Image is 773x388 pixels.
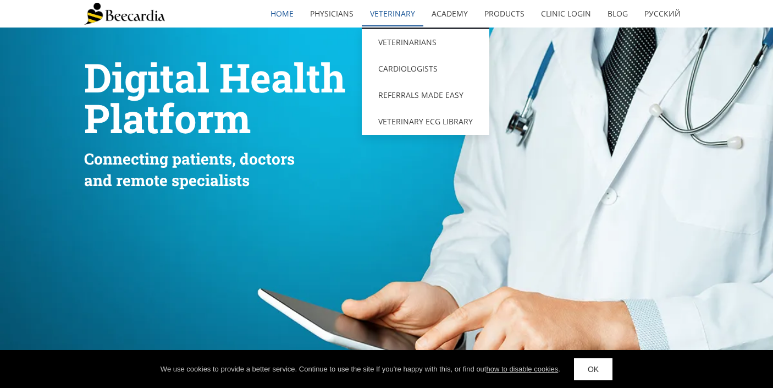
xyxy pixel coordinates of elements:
a: Cardiologists [362,56,489,82]
a: Veterinary [362,1,423,26]
a: Physicians [302,1,362,26]
a: how to disable cookies [486,365,558,373]
div: We use cookies to provide a better service. Continue to use the site If you're happy with this, o... [161,364,560,375]
span: Connecting patients, doctors [84,149,295,169]
a: Veterinary ECG Library [362,108,489,135]
a: Русский [636,1,689,26]
a: Blog [599,1,636,26]
a: Clinic Login [533,1,599,26]
a: Referrals Made Easy [362,82,489,108]
a: Products [476,1,533,26]
a: Academy [423,1,476,26]
span: Digital Health [84,51,346,103]
a: Veterinarians [362,29,489,56]
span: Platform [84,92,251,144]
span: and remote specialists [84,170,250,190]
img: Beecardia [84,3,165,25]
a: OK [574,358,612,380]
a: home [262,1,302,26]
